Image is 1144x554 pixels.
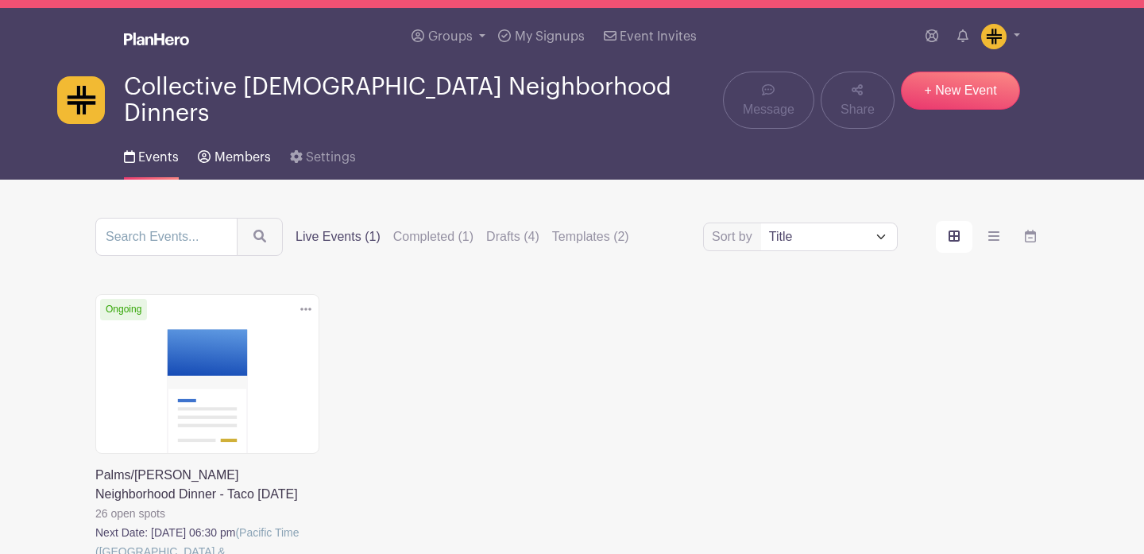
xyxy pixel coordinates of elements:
span: Share [841,100,875,119]
span: My Signups [515,30,585,43]
span: Events [138,151,179,164]
span: Event Invites [620,30,697,43]
img: collective%20logo.jpeg [981,24,1007,49]
a: Events [124,129,179,180]
label: Live Events (1) [296,227,381,246]
a: Settings [290,129,356,180]
span: Message [743,100,794,119]
label: Templates (2) [552,227,629,246]
span: Collective [DEMOGRAPHIC_DATA] Neighborhood Dinners [124,74,723,126]
img: logo_white-6c42ec7e38ccf1d336a20a19083b03d10ae64f83f12c07503d8b9e83406b4c7d.svg [124,33,189,45]
a: Groups [405,8,492,65]
a: Message [723,72,814,129]
span: Settings [306,151,356,164]
a: Members [198,129,270,180]
span: Groups [428,30,473,43]
label: Sort by [712,227,757,246]
a: My Signups [492,8,590,65]
input: Search Events... [95,218,238,256]
a: + New Event [901,72,1020,110]
div: order and view [936,221,1049,253]
div: filters [296,227,629,246]
label: Drafts (4) [486,227,539,246]
span: Members [214,151,271,164]
a: Event Invites [597,8,703,65]
img: collective%20logo.jpeg [57,76,105,124]
label: Completed (1) [393,227,473,246]
a: Share [821,72,895,129]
